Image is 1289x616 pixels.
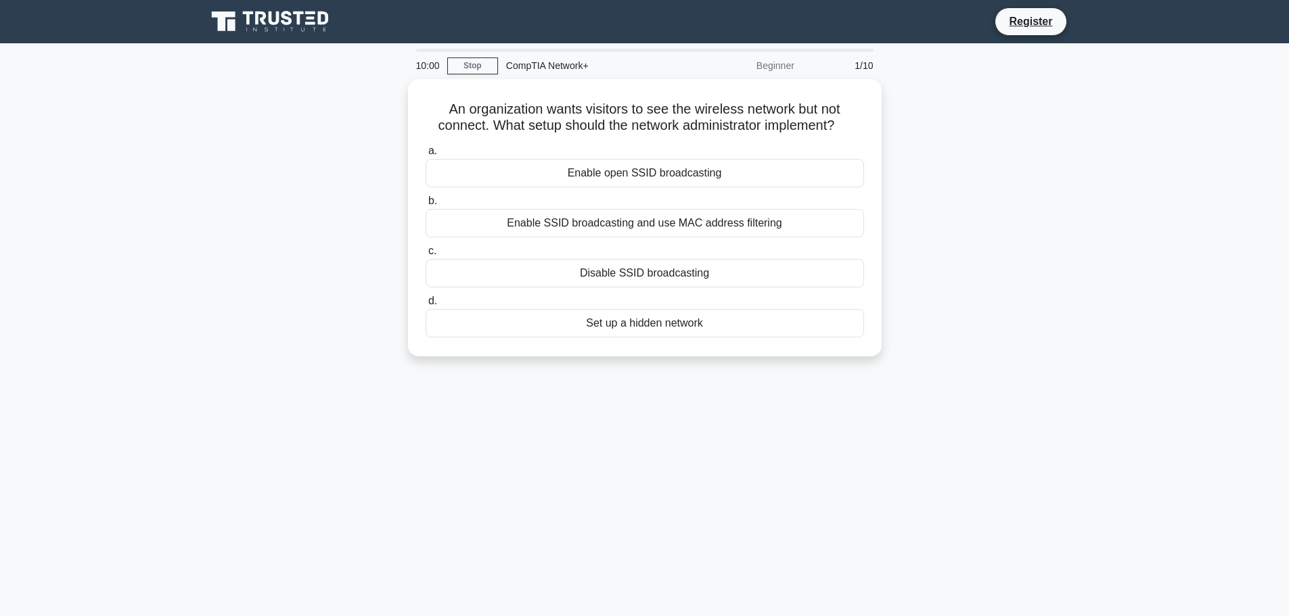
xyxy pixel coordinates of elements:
[426,259,864,287] div: Disable SSID broadcasting
[802,52,882,79] div: 1/10
[684,52,802,79] div: Beginner
[498,52,684,79] div: CompTIA Network+
[424,101,865,135] h5: An organization wants visitors to see the wireless network but not connect. What setup should the...
[447,57,498,74] a: Stop
[1001,13,1060,30] a: Register
[428,245,436,256] span: c.
[428,145,437,156] span: a.
[426,209,864,237] div: Enable SSID broadcasting and use MAC address filtering
[408,52,447,79] div: 10:00
[426,159,864,187] div: Enable open SSID broadcasting
[428,195,437,206] span: b.
[428,295,437,306] span: d.
[426,309,864,337] div: Set up a hidden network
